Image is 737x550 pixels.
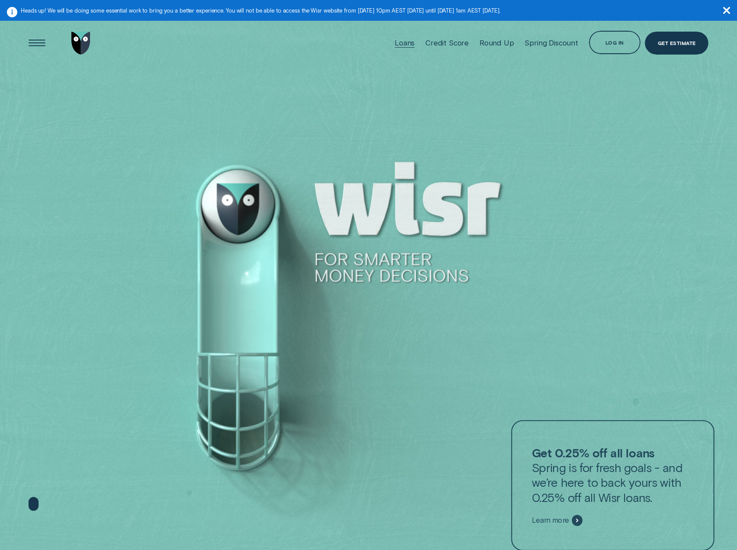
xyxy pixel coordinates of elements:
[589,31,640,54] button: Log in
[532,515,569,524] span: Learn more
[532,445,694,505] p: Spring is for fresh goals - and we’re here to back yours with 0.25% off all Wisr loans.
[395,39,415,47] div: Loans
[69,17,93,69] a: Go to home page
[532,445,655,459] strong: Get 0.25% off all loans
[425,39,469,47] div: Credit Score
[395,17,415,69] a: Loans
[71,32,91,55] img: Wisr
[525,17,578,69] a: Spring Discount
[480,17,514,69] a: Round Up
[26,32,49,55] button: Open Menu
[480,39,514,47] div: Round Up
[525,39,578,47] div: Spring Discount
[425,17,469,69] a: Credit Score
[645,32,708,55] a: Get Estimate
